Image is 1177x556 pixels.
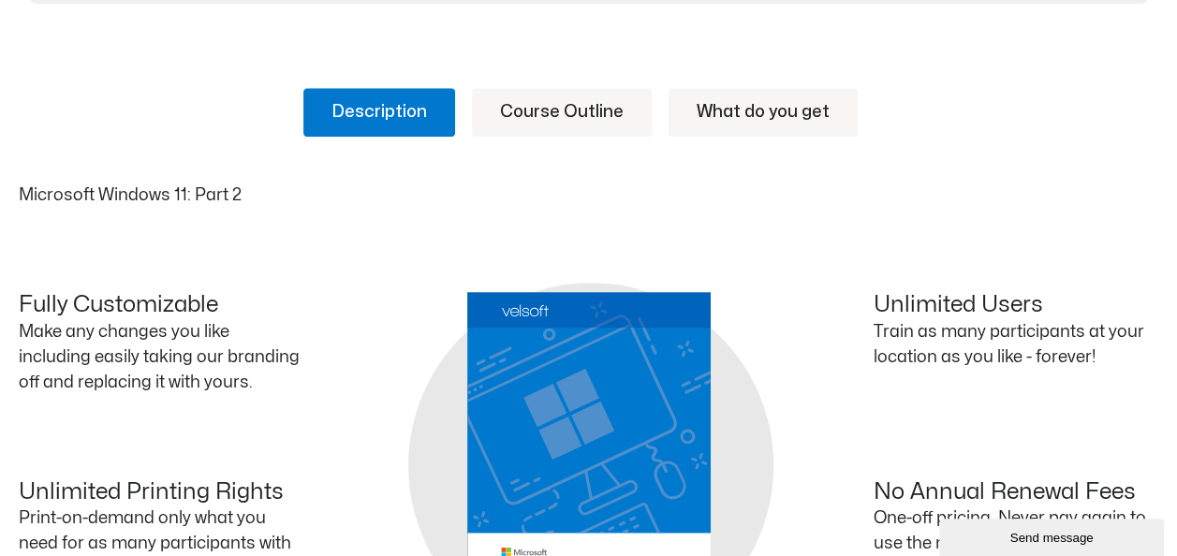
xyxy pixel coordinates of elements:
[669,88,858,137] a: What do you get
[874,292,1158,319] h4: Unlimited Users
[939,515,1168,556] iframe: chat widget
[19,292,303,319] h4: Fully Customizable
[19,183,1158,208] p: Microsoft Windows 11: Part 2
[303,88,455,137] a: Description
[874,479,1158,506] h4: No Annual Renewal Fees
[874,319,1158,370] p: Train as many participants at your location as you like - forever!
[19,319,303,395] p: Make any changes you like including easily taking our branding off and replacing it with yours.
[19,479,303,506] h4: Unlimited Printing Rights
[472,88,652,137] a: Course Outline
[874,505,1158,556] p: One-off pricing. Never pay again to use the materials.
